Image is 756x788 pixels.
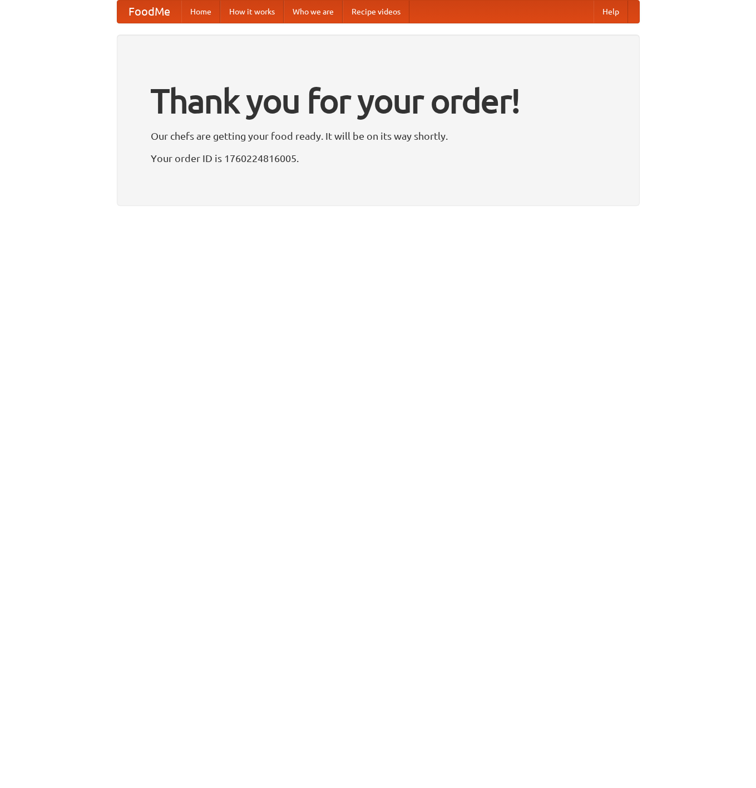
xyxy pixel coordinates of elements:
a: Recipe videos [343,1,409,23]
a: FoodMe [117,1,181,23]
p: Our chefs are getting your food ready. It will be on its way shortly. [151,128,606,144]
a: Help [594,1,628,23]
h1: Thank you for your order! [151,74,606,128]
a: How it works [220,1,284,23]
p: Your order ID is 1760224816005. [151,150,606,167]
a: Home [181,1,220,23]
a: Who we are [284,1,343,23]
